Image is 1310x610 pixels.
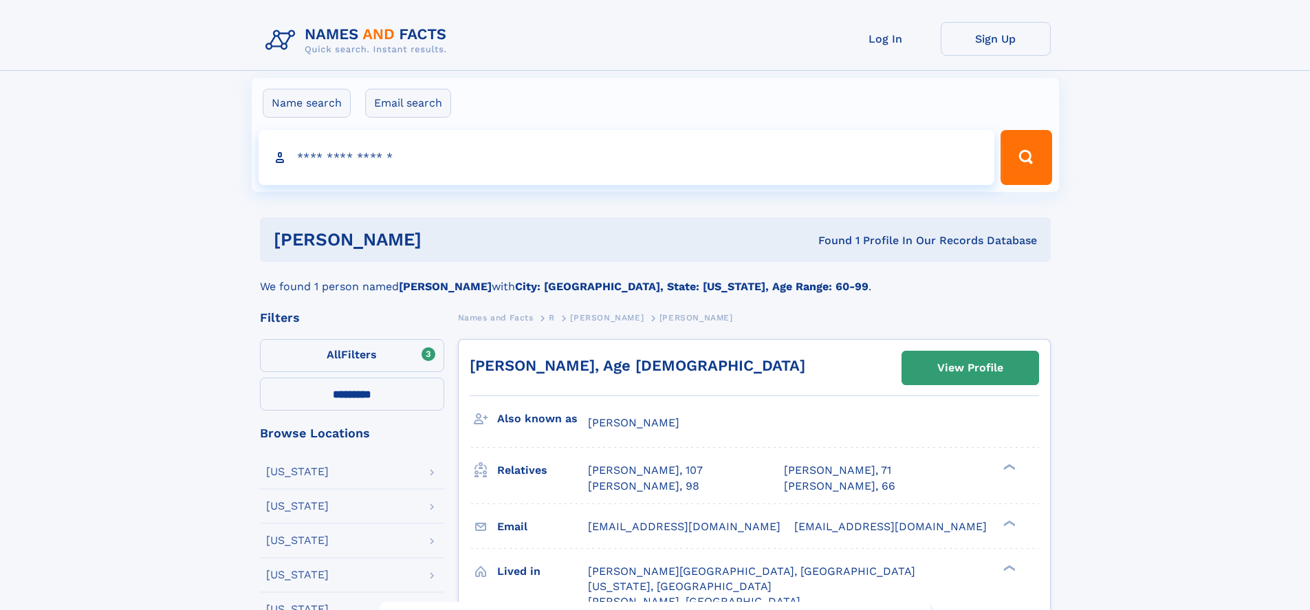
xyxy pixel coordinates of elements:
a: Names and Facts [458,309,534,326]
span: [EMAIL_ADDRESS][DOMAIN_NAME] [588,520,780,533]
span: [EMAIL_ADDRESS][DOMAIN_NAME] [794,520,987,533]
h3: Lived in [497,560,588,583]
div: [US_STATE] [266,569,329,580]
div: [US_STATE] [266,501,329,512]
span: [PERSON_NAME] [588,416,679,429]
div: We found 1 person named with . [260,262,1051,295]
a: R [549,309,555,326]
a: [PERSON_NAME], 71 [784,463,891,478]
h3: Relatives [497,459,588,482]
label: Filters [260,339,444,372]
div: View Profile [937,352,1003,384]
a: Log In [831,22,941,56]
span: [PERSON_NAME][GEOGRAPHIC_DATA], [GEOGRAPHIC_DATA] [588,565,915,578]
a: View Profile [902,351,1038,384]
h3: Also known as [497,407,588,431]
div: ❯ [1000,463,1016,472]
a: [PERSON_NAME] [570,309,644,326]
h3: Email [497,515,588,538]
span: [PERSON_NAME] [659,313,733,323]
span: [PERSON_NAME] [570,313,644,323]
span: [PERSON_NAME], [GEOGRAPHIC_DATA] [588,595,800,608]
span: [US_STATE], [GEOGRAPHIC_DATA] [588,580,772,593]
a: [PERSON_NAME], 98 [588,479,699,494]
b: [PERSON_NAME] [399,280,492,293]
a: Sign Up [941,22,1051,56]
div: Found 1 Profile In Our Records Database [620,233,1037,248]
a: [PERSON_NAME], 107 [588,463,703,478]
div: [US_STATE] [266,535,329,546]
a: [PERSON_NAME], Age [DEMOGRAPHIC_DATA] [470,357,805,374]
div: Filters [260,312,444,324]
div: [US_STATE] [266,466,329,477]
b: City: [GEOGRAPHIC_DATA], State: [US_STATE], Age Range: 60-99 [515,280,869,293]
label: Email search [365,89,451,118]
h1: [PERSON_NAME] [274,231,620,248]
div: ❯ [1000,563,1016,572]
label: Name search [263,89,351,118]
span: R [549,313,555,323]
div: ❯ [1000,519,1016,527]
a: [PERSON_NAME], 66 [784,479,895,494]
img: Logo Names and Facts [260,22,458,59]
span: All [327,348,341,361]
input: search input [259,130,995,185]
button: Search Button [1001,130,1051,185]
div: Browse Locations [260,427,444,439]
